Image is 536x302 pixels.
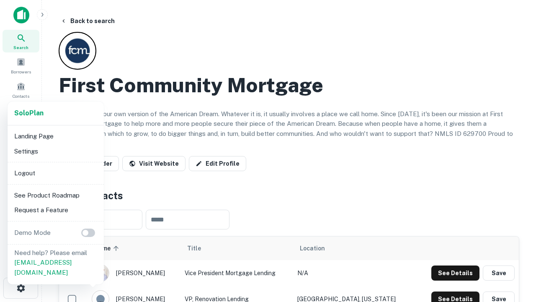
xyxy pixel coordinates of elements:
iframe: Chat Widget [494,235,536,275]
a: SoloPlan [14,108,44,118]
strong: Solo Plan [14,109,44,117]
li: Logout [11,166,100,181]
li: Request a Feature [11,203,100,218]
li: Landing Page [11,129,100,144]
p: Demo Mode [11,228,54,238]
p: Need help? Please email [14,248,97,278]
li: See Product Roadmap [11,188,100,203]
a: [EMAIL_ADDRESS][DOMAIN_NAME] [14,259,72,276]
li: Settings [11,144,100,159]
